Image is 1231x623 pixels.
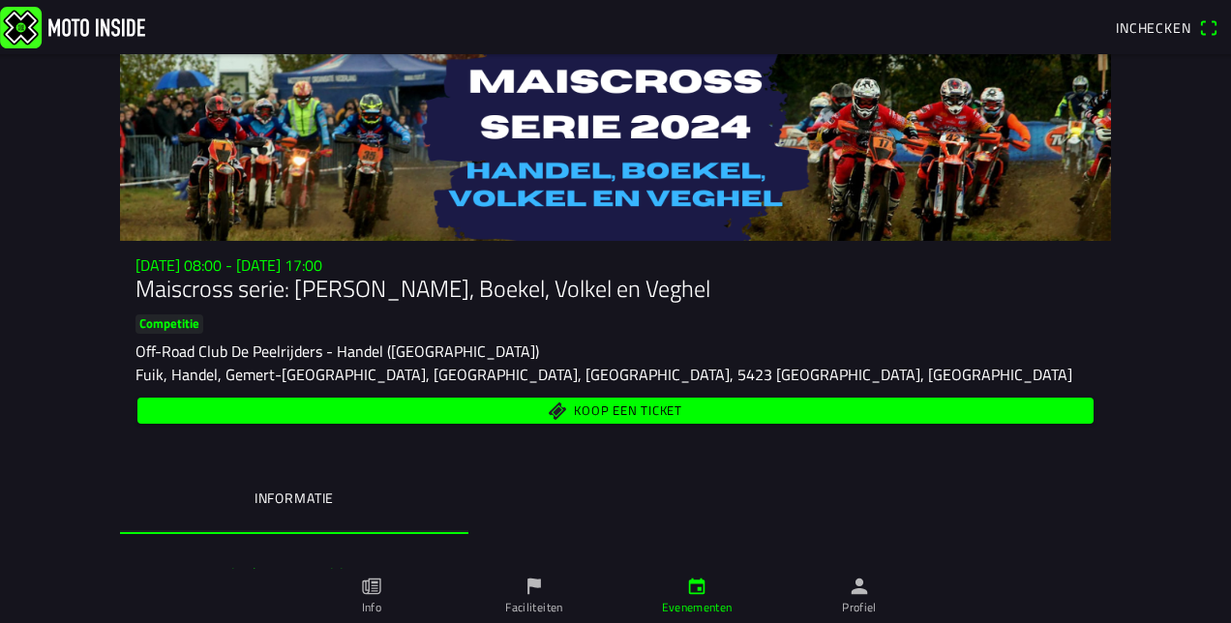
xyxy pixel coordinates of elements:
ion-label: Evenementen [662,599,733,616]
ion-icon: calendar [686,576,707,597]
ion-text: Off-Road Club De Peelrijders - Handel ([GEOGRAPHIC_DATA]) [135,340,539,363]
h3: Evenementen in deze competitie [135,565,1096,583]
ion-text: Competitie [139,313,199,333]
ion-icon: flag [524,576,545,597]
span: Koop een ticket [574,404,682,417]
span: Inchecken [1116,17,1191,38]
a: Incheckenqr scanner [1106,11,1227,44]
ion-text: Fuik, Handel, Gemert-[GEOGRAPHIC_DATA], [GEOGRAPHIC_DATA], [GEOGRAPHIC_DATA], 5423 [GEOGRAPHIC_DA... [135,363,1072,386]
ion-label: Informatie [255,488,334,509]
ion-label: Info [362,599,381,616]
h3: [DATE] 08:00 - [DATE] 17:00 [135,256,1096,275]
h1: Maiscross serie: [PERSON_NAME], Boekel, Volkel en Veghel [135,275,1096,303]
ion-icon: person [849,576,870,597]
ion-label: Profiel [842,599,877,616]
ion-icon: paper [361,576,382,597]
ion-label: Faciliteiten [505,599,562,616]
